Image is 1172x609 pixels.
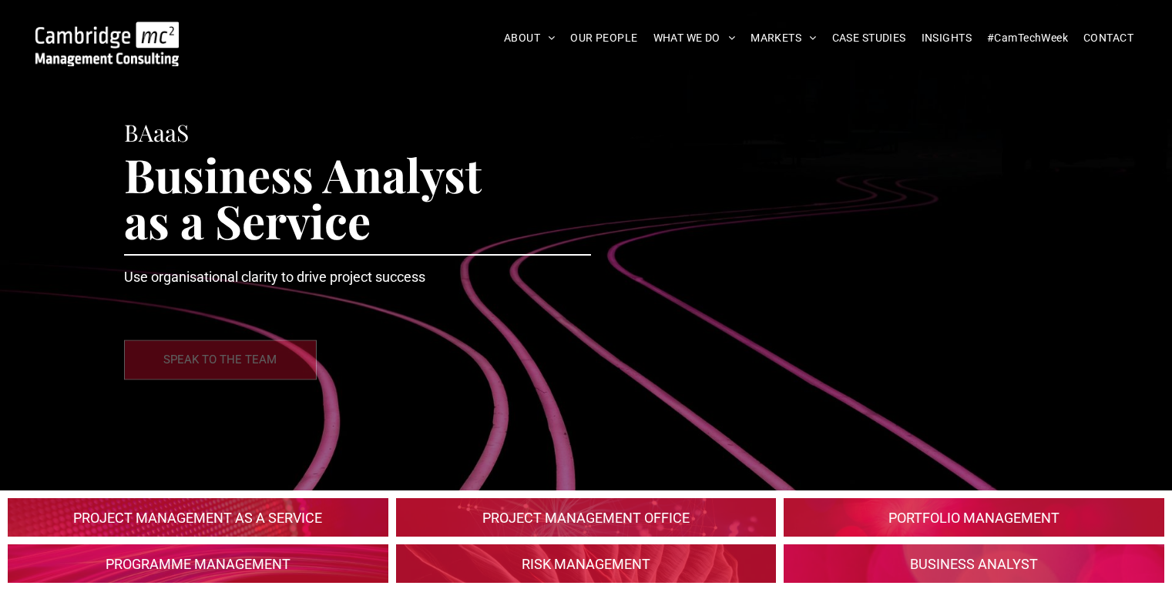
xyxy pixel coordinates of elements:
[914,26,979,50] a: INSIGHTS
[8,498,388,537] a: Project Management As a Service | PMaaS is a Cost-Effective Solution
[784,498,1164,537] a: Telecoms | Portfolio Management As a Service | Select, Monitor
[124,143,482,251] span: Business Analyst as a Service
[824,26,914,50] a: CASE STUDIES
[1076,26,1141,50] a: CONTACT
[124,340,317,380] a: SPEAK TO THE TEAM
[562,26,645,50] a: OUR PEOPLE
[8,544,388,583] a: Programme Management As a Service | Align Your Goals & Projects
[35,22,179,66] img: Cambridge MC Logo
[646,26,744,50] a: WHAT WE DO
[396,544,777,583] a: Risk Management As a Service | Outsource Your Risk Management
[163,340,277,379] span: SPEAK TO THE TEAM
[496,26,563,50] a: ABOUT
[35,24,179,40] a: Your Business Transformed | Cambridge Management Consulting
[743,26,824,50] a: MARKETS
[124,117,189,148] span: BAaaS
[784,544,1164,583] a: Business Analyst As a Service | Cambridge Management Consulting
[979,26,1076,50] a: #CamTechWeek
[124,269,425,285] span: Use organisational clarity to drive project success
[396,498,777,537] a: Telecoms | Project Management Office As a Service | Why You Need a PMO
